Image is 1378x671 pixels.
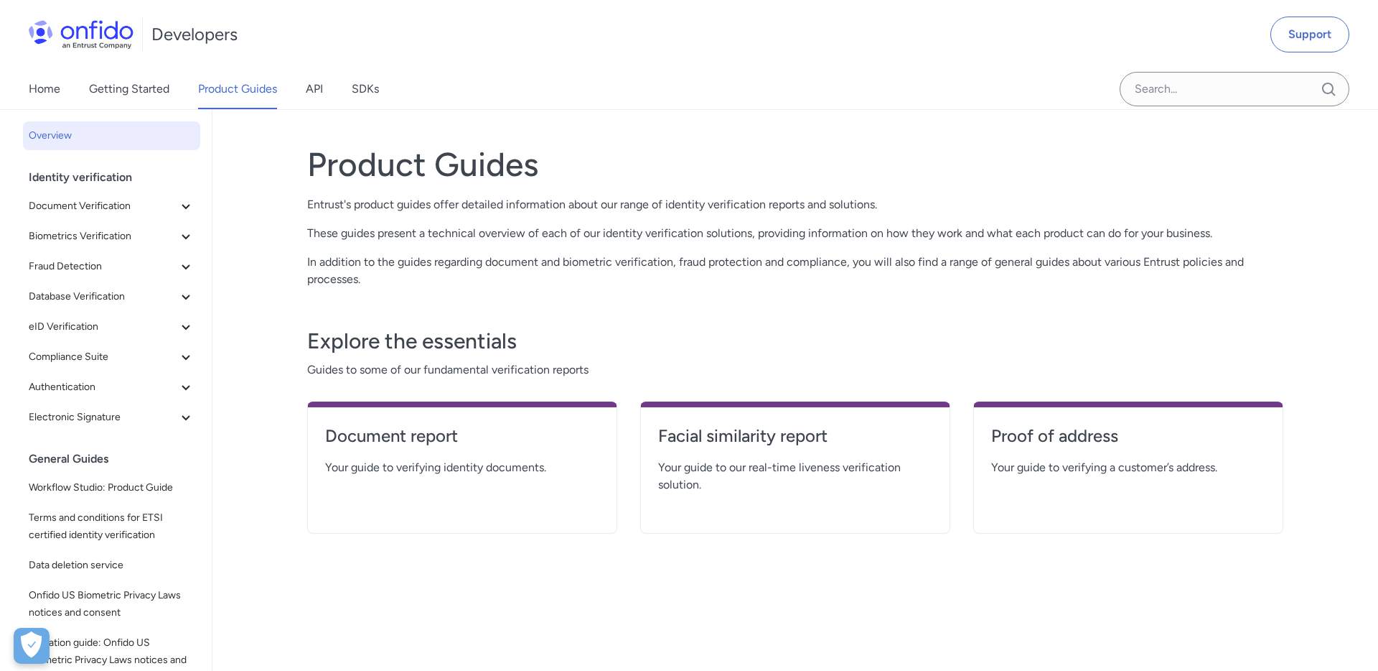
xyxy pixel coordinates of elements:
a: Support [1270,17,1349,52]
a: Workflow Studio: Product Guide [23,473,200,502]
span: Onfido US Biometric Privacy Laws notices and consent [29,587,194,621]
a: Onfido US Biometric Privacy Laws notices and consent [23,581,200,627]
a: Document report [325,425,599,459]
button: Compliance Suite [23,343,200,371]
button: Document Verification [23,192,200,221]
span: Fraud Detection [29,258,177,275]
a: Data deletion service [23,551,200,580]
span: eID Verification [29,318,177,335]
span: Guides to some of our fundamental verification reports [307,361,1283,379]
span: Workflow Studio: Product Guide [29,479,194,496]
span: Your guide to verifying a customer’s address. [991,459,1265,476]
button: Fraud Detection [23,252,200,281]
span: Document Verification [29,198,177,215]
button: Authentication [23,373,200,402]
a: SDKs [352,69,379,109]
a: Proof of address [991,425,1265,459]
a: Overview [23,121,200,150]
span: Your guide to verifying identity documents. [325,459,599,476]
h1: Developers [151,23,238,46]
span: Your guide to our real-time liveness verification solution. [658,459,932,494]
button: Open Preferences [14,628,50,664]
button: Electronic Signature [23,403,200,432]
input: Onfido search input field [1120,72,1349,106]
img: Onfido Logo [29,20,133,49]
div: Identity verification [29,163,206,192]
span: Electronic Signature [29,409,177,426]
a: Home [29,69,60,109]
span: Overview [29,127,194,144]
span: Data deletion service [29,557,194,574]
a: Facial similarity report [658,425,932,459]
span: Compliance Suite [29,348,177,366]
button: eID Verification [23,313,200,341]
a: Terms and conditions for ETSI certified identity verification [23,504,200,550]
button: Biometrics Verification [23,222,200,251]
div: Cookie Preferences [14,628,50,664]
h4: Proof of address [991,425,1265,448]
h1: Product Guides [307,144,1283,185]
p: Entrust's product guides offer detailed information about our range of identity verification repo... [307,196,1283,213]
a: Getting Started [89,69,169,109]
a: Product Guides [198,69,277,109]
span: Terms and conditions for ETSI certified identity verification [29,509,194,544]
a: API [306,69,323,109]
p: These guides present a technical overview of each of our identity verification solutions, providi... [307,225,1283,242]
p: In addition to the guides regarding document and biometric verification, fraud protection and com... [307,254,1283,288]
h4: Document report [325,425,599,448]
div: General Guides [29,445,206,473]
h4: Facial similarity report [658,425,932,448]
span: Database Verification [29,288,177,305]
span: Biometrics Verification [29,228,177,245]
h3: Explore the essentials [307,327,1283,356]
button: Database Verification [23,282,200,311]
span: Authentication [29,379,177,396]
